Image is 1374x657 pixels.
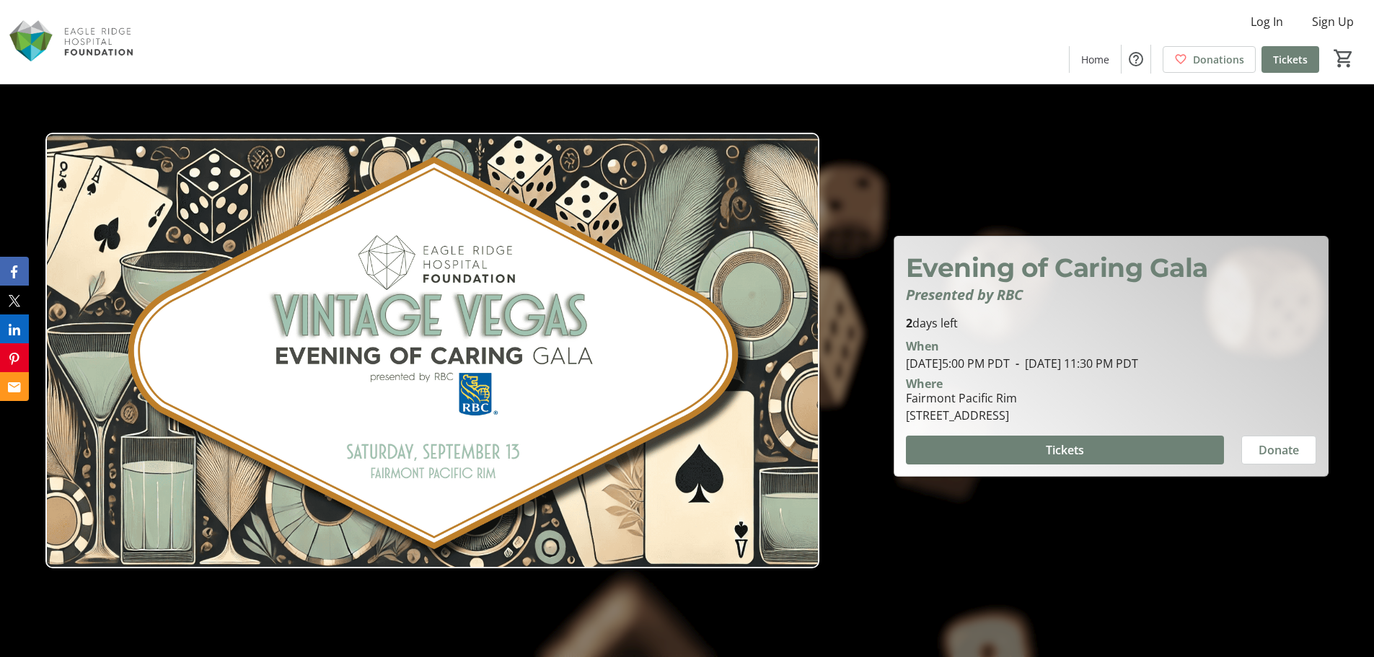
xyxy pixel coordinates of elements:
[906,436,1224,464] button: Tickets
[1261,46,1319,73] a: Tickets
[906,378,943,389] div: Where
[1251,13,1283,30] span: Log In
[1010,356,1025,371] span: -
[1010,356,1138,371] span: [DATE] 11:30 PM PDT
[45,133,819,568] img: Campaign CTA Media Photo
[906,252,1208,283] span: Evening of Caring Gala
[1239,10,1295,33] button: Log In
[906,389,1017,407] div: Fairmont Pacific Rim
[1241,436,1316,464] button: Donate
[9,6,137,78] img: Eagle Ridge Hospital Foundation's Logo
[1259,441,1299,459] span: Donate
[906,315,912,331] span: 2
[906,356,1010,371] span: [DATE] 5:00 PM PDT
[1081,52,1109,67] span: Home
[1193,52,1244,67] span: Donations
[1163,46,1256,73] a: Donations
[1300,10,1365,33] button: Sign Up
[1331,45,1357,71] button: Cart
[1312,13,1354,30] span: Sign Up
[906,407,1017,424] div: [STREET_ADDRESS]
[1046,441,1084,459] span: Tickets
[906,285,1023,304] em: Presented by RBC
[1273,52,1308,67] span: Tickets
[906,338,939,355] div: When
[1122,45,1150,74] button: Help
[1070,46,1121,73] a: Home
[906,314,1316,332] p: days left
